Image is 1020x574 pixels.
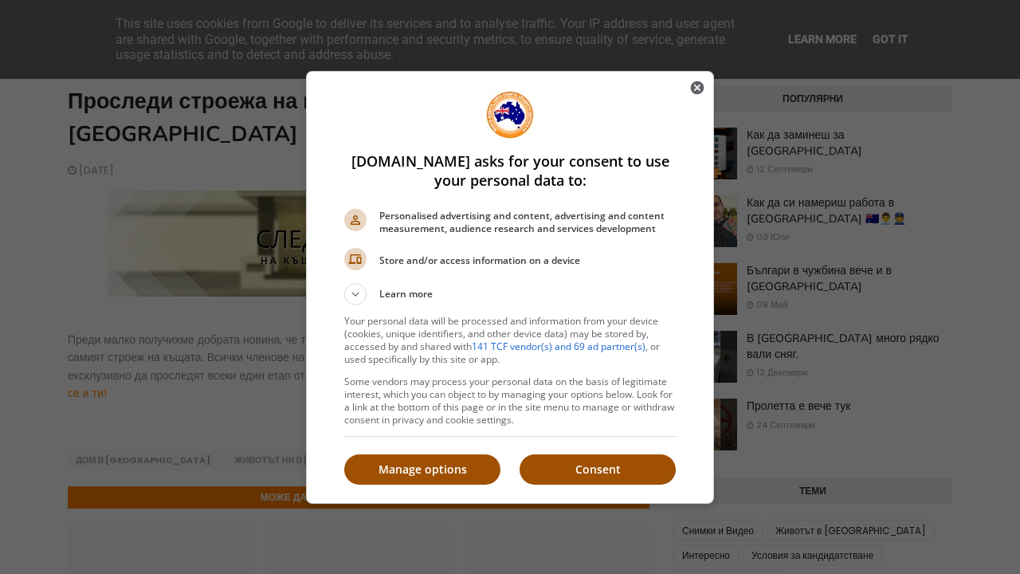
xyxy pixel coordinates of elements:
[379,287,433,305] span: Learn more
[379,210,676,235] span: Personalised advertising and content, advertising and content measurement, audience research and ...
[306,71,714,504] div: emigratetoaustralia.info asks for your consent to use your personal data to:
[486,91,534,139] img: Welcome to emigratetoaustralia.info
[681,72,713,104] button: Close
[379,254,676,267] span: Store and/or access information on a device
[344,283,676,305] button: Learn more
[520,462,676,478] p: Consent
[344,151,676,190] h1: [DOMAIN_NAME] asks for your consent to use your personal data to:
[472,340,645,353] a: 141 TCF vendor(s) and 69 ad partner(s)
[344,375,676,427] p: Some vendors may process your personal data on the basis of legitimate interest, which you can ob...
[344,315,676,366] p: Your personal data will be processed and information from your device (cookies, unique identifier...
[344,462,500,478] p: Manage options
[344,454,500,485] button: Manage options
[520,454,676,485] button: Consent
